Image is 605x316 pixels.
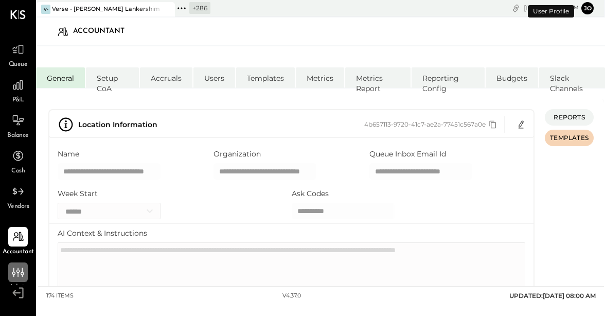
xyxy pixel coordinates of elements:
[36,67,85,88] li: General
[524,3,579,13] div: [DATE]
[528,5,574,17] div: User Profile
[486,120,500,130] button: Copy id
[545,109,594,126] button: REPORTS
[41,5,50,14] div: V-
[1,262,35,292] a: Admin
[1,75,35,105] a: P&L
[548,3,568,13] span: 10 : 53
[511,3,521,13] div: copy link
[1,227,35,257] a: Accountant
[282,292,301,300] div: v 4.37.0
[509,292,596,300] span: UPDATED: [DATE] 08:00 AM
[73,23,135,40] div: Accountant
[3,248,34,257] span: Accountant
[58,149,79,159] label: Name
[292,188,329,199] label: Ask Codes
[78,120,157,129] span: Location Information
[550,133,589,142] span: TEMPLATES
[86,67,139,88] li: Setup CoA
[545,130,594,146] button: TEMPLATES
[12,96,24,105] span: P&L
[296,67,344,88] li: Metrics
[52,5,159,13] div: Verse - [PERSON_NAME] Lankershim LLC
[46,292,74,300] div: 174 items
[193,67,235,88] li: Users
[554,113,584,121] span: REPORTS
[236,67,295,88] li: Templates
[1,40,35,69] a: Queue
[369,149,446,159] label: Queue Inbox Email Id
[7,131,29,141] span: Balance
[570,4,579,11] span: am
[58,228,147,238] label: AI Context & Instructions
[345,67,411,88] li: Metrics Report
[9,60,28,69] span: Queue
[364,120,500,130] div: 4b657113-9720-41c7-ae2a-77451c567a0e
[189,2,210,14] div: + 286
[1,182,35,212] a: Vendors
[539,67,605,88] li: Slack Channels
[412,67,485,88] li: Reporting Config
[7,202,29,212] span: Vendors
[1,146,35,176] a: Cash
[1,111,35,141] a: Balance
[58,188,98,199] label: Week Start
[581,2,594,14] button: Jo
[140,67,192,88] li: Accruals
[213,149,261,159] label: Organization
[11,167,25,176] span: Cash
[9,283,27,292] span: Admin
[486,67,538,88] li: Budgets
